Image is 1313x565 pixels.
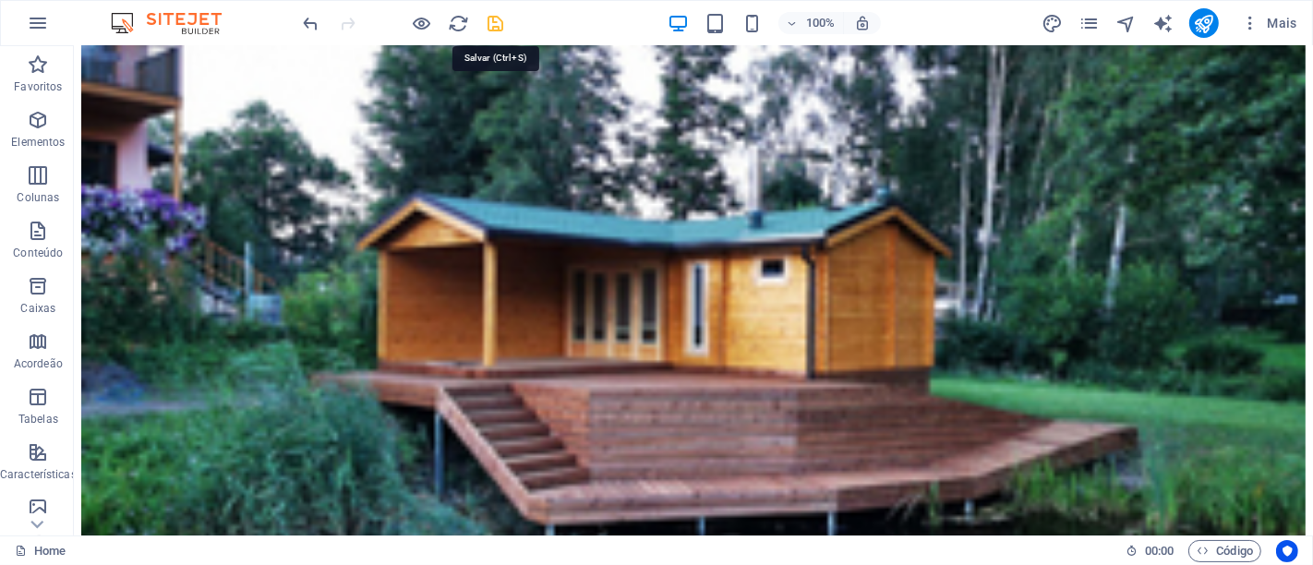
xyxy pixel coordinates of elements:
button: Código [1188,540,1261,562]
h6: Tempo de sessão [1126,540,1174,562]
button: navigator [1115,12,1138,34]
button: publish [1189,8,1219,38]
p: Caixas [21,301,56,316]
h6: 100% [806,12,836,34]
p: Elementos [11,135,65,150]
i: Navegador [1115,13,1137,34]
button: design [1042,12,1064,34]
button: pages [1078,12,1101,34]
p: Colunas [17,190,59,205]
span: Mais [1241,14,1297,32]
button: Usercentrics [1276,540,1298,562]
i: AI Writer [1152,13,1174,34]
a: Clique para cancelar a seleção. Clique duas vezes para abrir as Páginas [15,540,66,562]
i: Desfazer: Apagar elementos (Ctrl+Z) [301,13,322,34]
button: 100% [778,12,844,34]
button: Clique aqui para sair do modo de visualização e continuar editando [411,12,433,34]
img: Editor Logo [106,12,245,34]
p: Conteúdo [13,246,63,260]
span: : [1158,544,1161,558]
span: 00 00 [1145,540,1174,562]
i: Recarregar página [449,13,470,34]
p: Acordeão [14,356,63,371]
button: save [485,12,507,34]
button: reload [448,12,470,34]
i: Publicar [1193,13,1214,34]
button: undo [300,12,322,34]
i: Páginas (Ctrl+Alt+S) [1078,13,1100,34]
p: Favoritos [14,79,62,94]
span: Código [1197,540,1253,562]
i: Design (Ctrl+Alt+Y) [1042,13,1063,34]
p: Tabelas [18,412,58,427]
button: Mais [1234,8,1305,38]
button: text_generator [1152,12,1174,34]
